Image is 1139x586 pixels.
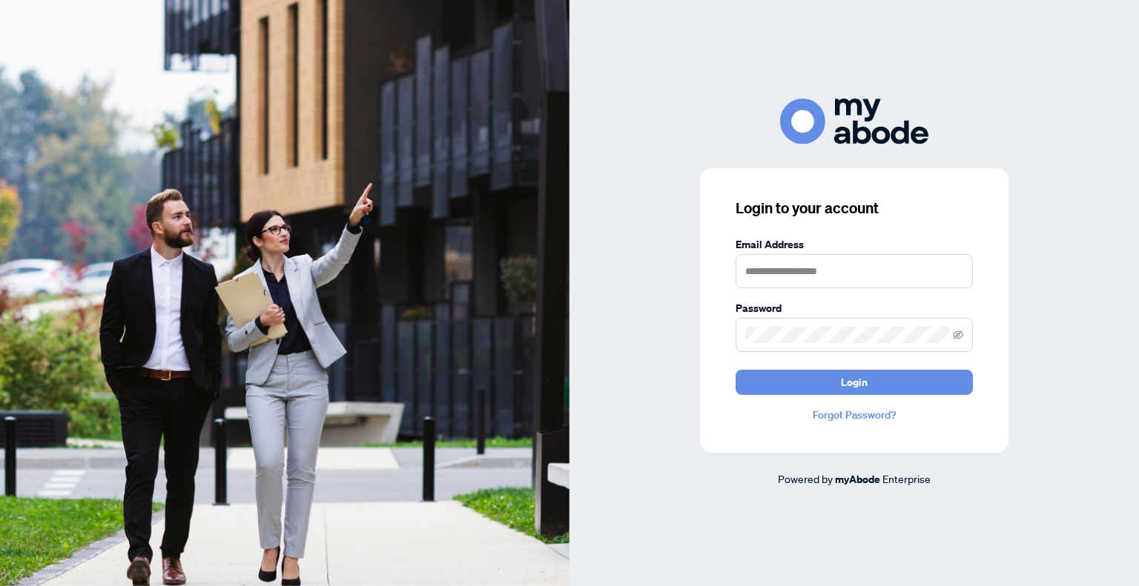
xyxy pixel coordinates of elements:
img: ma-logo [780,99,928,144]
a: Forgot Password? [736,407,973,423]
label: Password [736,300,973,316]
span: Powered by [778,472,833,485]
a: myAbode [835,471,880,487]
span: Login [841,370,868,394]
h3: Login to your account [736,198,973,219]
span: eye-invisible [953,330,963,340]
span: Enterprise [882,472,931,485]
label: Email Address [736,236,973,253]
button: Login [736,370,973,395]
